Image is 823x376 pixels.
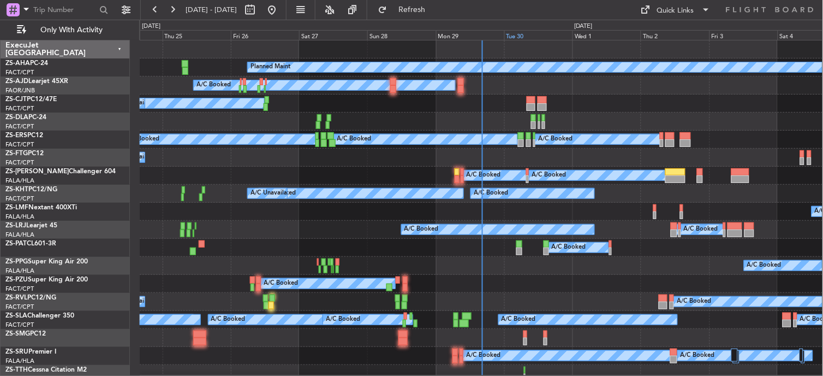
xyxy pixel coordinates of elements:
div: A/C Booked [211,312,246,328]
span: ZS-PZU [5,277,28,283]
div: [DATE] [574,22,593,31]
div: A/C Booked [747,257,782,274]
a: ZS-SLAChallenger 350 [5,313,74,319]
span: Only With Activity [28,26,115,34]
button: Quick Links [635,1,716,19]
div: A/C Booked [677,293,711,310]
div: A/C Booked [196,77,231,93]
span: ZS-[PERSON_NAME] [5,168,69,175]
span: ZS-TTH [5,367,28,373]
a: FAOR/JNB [5,86,35,95]
div: Fri 26 [231,30,299,40]
a: ZS-AHAPC-24 [5,60,48,67]
span: ZS-ERS [5,132,27,139]
a: FACT/CPT [5,195,34,203]
div: A/C Booked [466,348,500,364]
span: [DATE] - [DATE] [186,5,237,15]
div: Mon 29 [436,30,504,40]
div: A/C Booked [538,131,572,148]
div: Tue 30 [504,30,572,40]
a: ZS-CJTPC12/47E [5,96,57,103]
a: ZS-ERSPC12 [5,132,43,139]
a: FACT/CPT [5,303,34,311]
a: FACT/CPT [5,68,34,77]
div: Planned Maint [251,59,290,75]
div: A/C Booked [502,312,536,328]
div: A/C Booked [337,131,371,148]
a: FALA/HLA [5,267,34,275]
span: ZS-DLA [5,114,28,121]
span: ZS-CJT [5,96,27,103]
div: Fri 3 [709,30,778,40]
span: ZS-SMG [5,331,30,337]
a: ZS-AJDLearjet 45XR [5,78,68,85]
span: ZS-SRU [5,349,28,355]
a: ZS-RVLPC12/NG [5,295,56,301]
div: A/C Booked [467,167,501,184]
a: FACT/CPT [5,321,34,329]
span: ZS-PPG [5,258,28,265]
a: FACT/CPT [5,122,34,131]
div: Wed 1 [572,30,641,40]
div: Sun 28 [367,30,436,40]
div: Thu 25 [163,30,231,40]
div: A/C Booked [474,185,508,202]
div: A/C Unavailable [251,185,296,202]
button: Only With Activity [12,21,118,39]
div: Thu 2 [641,30,709,40]
a: ZS-LMFNextant 400XTi [5,204,77,211]
div: A/C Booked [264,275,298,292]
a: ZS-PZUSuper King Air 200 [5,277,88,283]
a: ZS-TTHCessna Citation M2 [5,367,87,373]
span: Refresh [389,6,435,14]
span: ZS-AJD [5,78,28,85]
a: ZS-FTGPC12 [5,150,44,157]
div: A/C Booked [532,167,566,184]
div: A/C Booked [404,221,439,238]
span: ZS-FTG [5,150,28,157]
div: A/C Booked [681,348,715,364]
button: Refresh [373,1,438,19]
a: FALA/HLA [5,177,34,185]
input: Trip Number [33,2,96,18]
span: ZS-KHT [5,186,28,193]
a: FACT/CPT [5,285,34,293]
div: [DATE] [142,22,160,31]
span: ZS-RVL [5,295,27,301]
a: ZS-DLAPC-24 [5,114,46,121]
a: FALA/HLA [5,231,34,239]
span: ZS-PAT [5,240,27,247]
span: ZS-LMF [5,204,28,211]
a: ZS-SMGPC12 [5,331,46,337]
a: ZS-PPGSuper King Air 200 [5,258,88,265]
span: ZS-SLA [5,313,27,319]
a: ZS-PATCL601-3R [5,240,56,247]
a: FACT/CPT [5,140,34,149]
span: ZS-LRJ [5,222,26,229]
div: Sat 27 [299,30,367,40]
div: A/C Booked [125,131,159,148]
a: ZS-[PERSON_NAME]Challenger 604 [5,168,116,175]
a: ZS-KHTPC12/NG [5,186,57,193]
a: ZS-SRUPremier I [5,349,56,355]
div: A/C Booked [684,221,718,238]
div: A/C Booked [552,239,586,256]
div: A/C Booked [326,312,360,328]
a: ZS-LRJLearjet 45 [5,222,57,229]
a: FACT/CPT [5,104,34,113]
span: ZS-AHA [5,60,30,67]
a: FALA/HLA [5,357,34,365]
div: Quick Links [657,5,694,16]
a: FACT/CPT [5,158,34,167]
a: FALA/HLA [5,213,34,221]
